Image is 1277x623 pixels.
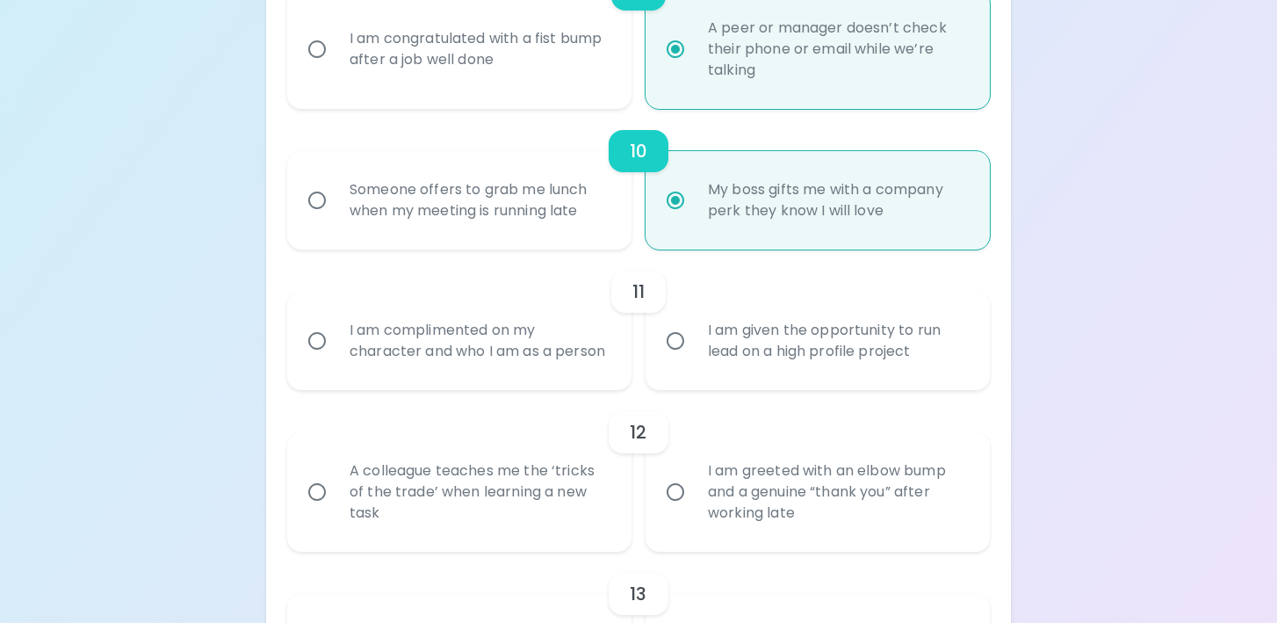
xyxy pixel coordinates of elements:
[694,158,980,243] div: My boss gifts me with a company perk they know I will love
[287,390,990,552] div: choice-group-check
[335,299,622,383] div: I am complimented on my character and who I am as a person
[632,278,645,306] h6: 11
[287,250,990,390] div: choice-group-check
[335,439,622,545] div: A colleague teaches me the ‘tricks of the trade’ when learning a new task
[630,418,646,446] h6: 12
[694,439,980,545] div: I am greeted with an elbow bump and a genuine “thank you” after working late
[335,7,622,91] div: I am congratulated with a fist bump after a job well done
[694,299,980,383] div: I am given the opportunity to run lead on a high profile project
[630,580,646,608] h6: 13
[287,109,990,250] div: choice-group-check
[335,158,622,243] div: Someone offers to grab me lunch when my meeting is running late
[630,137,647,165] h6: 10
